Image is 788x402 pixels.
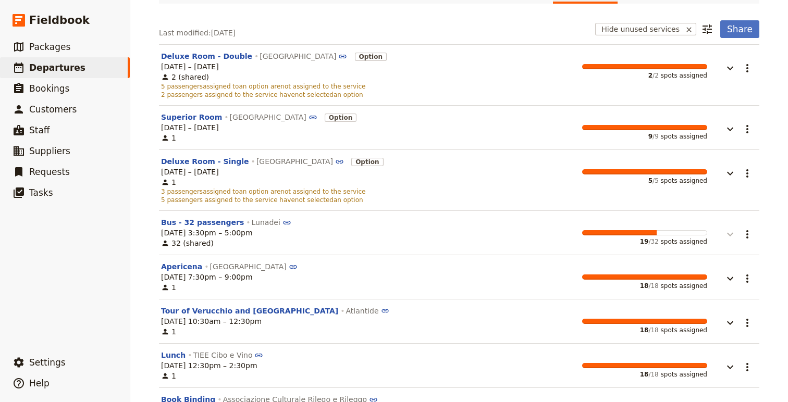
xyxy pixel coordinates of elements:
span: / 32 [648,238,658,245]
a: TIEE Cibo e Vino [193,351,263,359]
span: Suppliers [29,146,70,156]
span: 1 [161,326,176,337]
button: Actions [738,165,756,182]
span: [DATE] – [DATE] [161,167,219,177]
span: 2 [648,72,652,79]
button: Apericena [161,261,202,272]
span: [DATE] [211,29,236,37]
span: 2 (shared) [161,72,209,82]
span: Bookings [29,83,69,94]
span: Staff [29,125,50,135]
span: / 2 [652,72,659,79]
span: / 5 [652,177,659,184]
a: Atlantide [346,307,390,315]
button: Tour of Verucchio and [GEOGRAPHIC_DATA] [161,306,338,316]
span: / 18 [648,326,658,334]
button: Deluxe Room - Double [161,51,252,61]
button: Filter reservations [698,20,716,38]
div: spots assigned [582,169,707,185]
div: spots assigned [582,125,707,141]
span: / 18 [648,282,658,290]
span: / 9 [652,133,659,140]
button: Actions [738,59,756,77]
div: spots assigned [582,319,707,334]
span: 18 [640,326,649,334]
button: Actions [738,120,756,138]
span: 19 [640,238,649,245]
span: [DATE] 3:30pm – 5:00pm [161,228,253,238]
span: [DATE] 12:30pm – 2:30pm [161,360,257,371]
span: 2 passengers assigned to the service have not selected an option [161,91,707,99]
span: Requests [29,167,70,177]
span: 9 [648,133,652,140]
a: [GEOGRAPHIC_DATA] [210,262,298,271]
span: [DATE] 7:30pm – 9:00pm [161,272,253,282]
span: 1 [161,177,176,187]
button: Actions [738,314,756,332]
div: spots assigned [582,230,707,246]
span: 1 [161,282,176,293]
a: [GEOGRAPHIC_DATA] [260,52,347,60]
button: Actions [738,358,756,376]
span: Customers [29,104,77,115]
button: Lunch [161,350,186,360]
a: [GEOGRAPHIC_DATA] [256,157,344,166]
span: 5 passengers assigned to an option are not assigned to the service [161,82,707,91]
button: Superior Room [161,112,222,122]
span: Option [355,51,387,61]
span: Settings [29,357,66,368]
span: 18 [640,371,649,378]
button: Actions [738,225,756,243]
span: 5 [648,177,652,184]
span: Packages [29,42,70,52]
a: [GEOGRAPHIC_DATA] [230,113,317,121]
button: Actions [738,270,756,287]
span: Option [325,112,356,122]
span: Help [29,378,50,388]
span: 3 passengers assigned to an option are not assigned to the service [161,187,707,196]
span: Option [351,156,383,167]
span: Hide unused services [595,23,682,35]
span: 1 [161,371,176,381]
a: Lunadei [252,218,291,227]
button: Deluxe Room - Single [161,156,249,167]
span: Option [355,53,387,61]
span: Tasks [29,187,53,198]
span: Option [325,114,356,122]
button: Bus - 32 passengers [161,217,244,228]
span: 18 [640,282,649,290]
button: Remove [683,23,696,35]
div: spots assigned [582,274,707,290]
div: Last modified: [159,28,236,38]
button: Share [720,20,759,38]
span: Option [351,158,383,166]
span: [DATE] 10:30am – 12:30pm [161,316,262,326]
span: 1 [161,133,176,143]
span: [DATE] – [DATE] [161,122,219,133]
span: [DATE] – [DATE] [161,61,219,72]
div: spots assigned [582,363,707,379]
span: / 18 [648,371,658,378]
span: 32 (shared) [161,238,214,248]
span: Fieldbook [29,12,90,28]
div: spots assigned [582,64,707,80]
span: 5 passengers assigned to the service have not selected an option [161,196,707,204]
span: Departures [29,62,85,73]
